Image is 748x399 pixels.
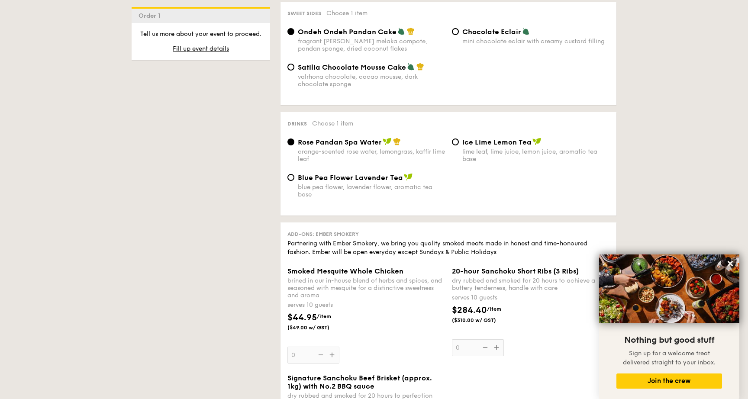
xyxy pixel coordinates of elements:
[298,138,382,146] span: Rose Pandan Spa Water
[393,138,401,145] img: icon-chef-hat.a58ddaea.svg
[616,373,722,389] button: Join the crew
[723,257,737,270] button: Close
[287,267,403,275] span: Smoked Mesquite Whole Chicken
[139,12,164,19] span: Order 1
[298,73,445,88] div: valrhona chocolate, cacao mousse, dark chocolate sponge
[287,374,432,390] span: Signature Sanchoku Beef Brisket (approx. 1kg) with No.2 BBQ sauce
[462,28,521,36] span: Chocolate Eclair
[452,28,459,35] input: Chocolate Eclairmini chocolate eclair with creamy custard filling
[452,305,487,315] span: $284.40
[298,148,445,163] div: orange-scented rose water, lemongrass, kaffir lime leaf
[326,10,368,17] span: Choose 1 item
[522,27,530,35] img: icon-vegetarian.fe4039eb.svg
[287,121,307,127] span: Drinks
[287,312,317,323] span: $44.95
[462,148,609,163] div: lime leaf, lime juice, lemon juice, aromatic tea base
[452,138,459,145] input: Ice Lime Lemon Tealime leaf, lime juice, lemon juice, aromatic tea base
[287,28,294,35] input: Ondeh Ondeh Pandan Cakefragrant [PERSON_NAME] melaka compote, pandan sponge, dried coconut flakes
[287,64,294,71] input: Satilia Chocolate Mousse Cakevalrhona chocolate, cacao mousse, dark chocolate sponge
[287,174,294,181] input: Blue Pea Flower Lavender Teablue pea flower, lavender flower, aromatic tea base
[298,28,397,36] span: Ondeh Ondeh Pandan Cake
[383,138,391,145] img: icon-vegan.f8ff3823.svg
[532,138,541,145] img: icon-vegan.f8ff3823.svg
[407,27,415,35] img: icon-chef-hat.a58ddaea.svg
[287,239,609,257] div: Partnering with Ember Smokery, we bring you quality smoked meats made in honest and time-honoured...
[623,350,716,366] span: Sign up for a welcome treat delivered straight to your inbox.
[404,173,413,181] img: icon-vegan.f8ff3823.svg
[462,38,609,45] div: mini chocolate eclair with creamy custard filling
[287,324,346,331] span: ($49.00 w/ GST)
[407,63,415,71] img: icon-vegetarian.fe4039eb.svg
[317,313,331,319] span: /item
[287,231,359,237] span: Add-ons: Ember Smokery
[462,138,532,146] span: Ice Lime Lemon Tea
[452,293,609,302] div: serves 10 guests
[287,301,445,309] div: serves 10 guests
[287,277,445,299] div: brined in our in-house blend of herbs and spices, and seasoned with mesquite for a distinctive sw...
[599,254,739,323] img: DSC07876-Edit02-Large.jpeg
[173,45,229,52] span: Fill up event details
[139,30,263,39] p: Tell us more about your event to proceed.
[452,267,579,275] span: 20-hour Sanchoku Short Ribs (3 Ribs)
[624,335,714,345] span: Nothing but good stuff
[287,10,321,16] span: Sweet sides
[312,120,353,127] span: Choose 1 item
[298,183,445,198] div: blue pea flower, lavender flower, aromatic tea base
[298,63,406,71] span: Satilia Chocolate Mousse Cake
[487,306,501,312] span: /item
[416,63,424,71] img: icon-chef-hat.a58ddaea.svg
[287,138,294,145] input: Rose Pandan Spa Waterorange-scented rose water, lemongrass, kaffir lime leaf
[397,27,405,35] img: icon-vegetarian.fe4039eb.svg
[298,174,403,182] span: Blue Pea Flower Lavender Tea
[452,277,609,292] div: dry rubbed and smoked for 20 hours to achieve a buttery tenderness, handle with care
[452,317,511,324] span: ($310.00 w/ GST)
[298,38,445,52] div: fragrant [PERSON_NAME] melaka compote, pandan sponge, dried coconut flakes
